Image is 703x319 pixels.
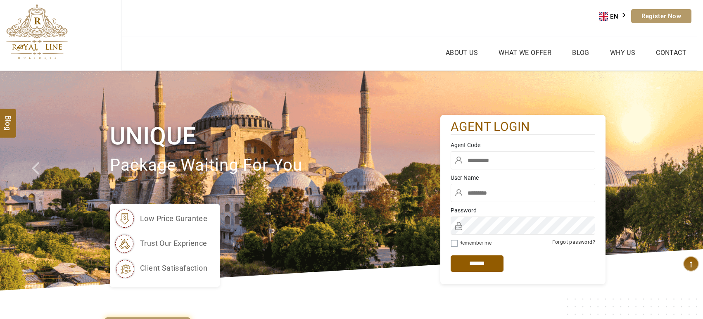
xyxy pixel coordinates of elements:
label: Agent Code [451,141,595,149]
aside: Language selected: English [599,10,631,23]
h1: Unique [110,121,440,152]
a: Why Us [608,47,637,59]
a: Check next image [668,71,703,290]
a: What we Offer [496,47,553,59]
label: Password [451,206,595,214]
a: Contact [654,47,689,59]
a: Check next prev [21,71,56,290]
label: User Name [451,174,595,182]
a: Register Now [631,9,691,23]
li: client satisafaction [114,258,207,279]
div: Language [599,10,631,23]
img: The Royal Line Holidays [6,4,68,60]
a: EN [599,10,631,23]
label: Remember me [459,240,492,246]
a: Blog [570,47,591,59]
p: package waiting for you [110,152,440,179]
li: low price gurantee [114,208,207,229]
a: Forgot password? [552,239,595,245]
h2: agent login [451,119,595,135]
span: Blog [3,115,14,122]
a: About Us [444,47,480,59]
li: trust our exprience [114,233,207,254]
